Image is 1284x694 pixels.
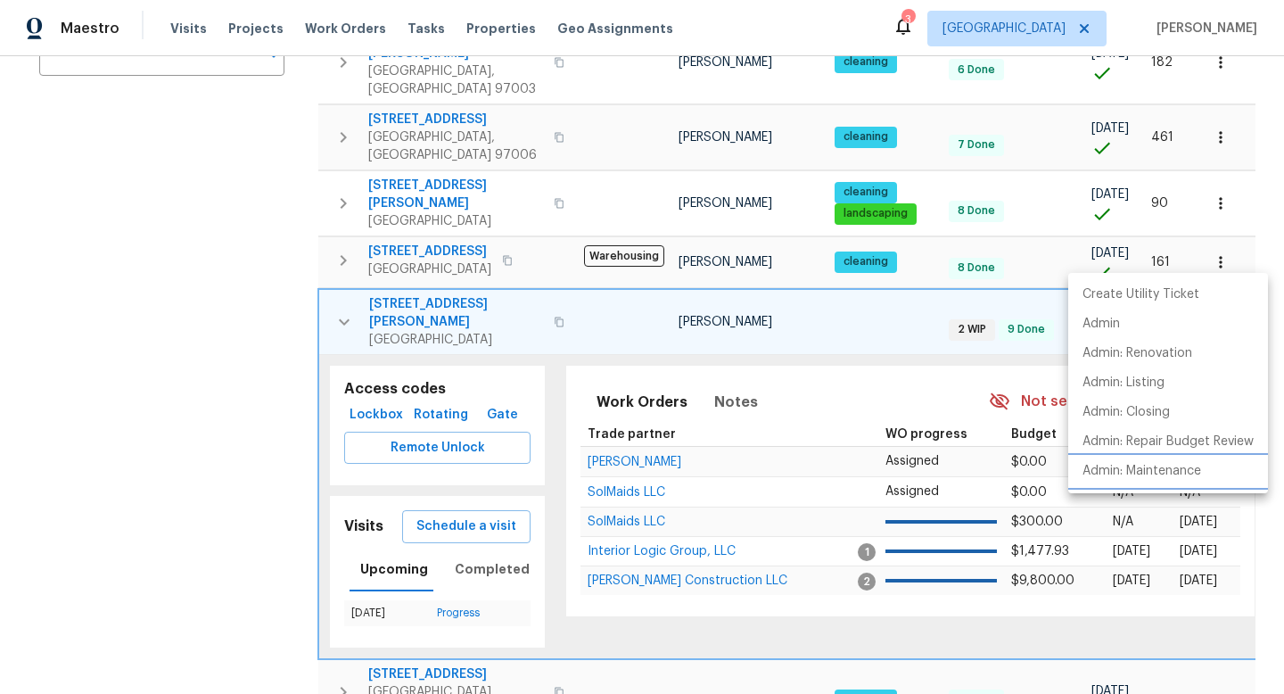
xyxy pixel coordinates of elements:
[1082,462,1201,481] p: Admin: Maintenance
[1082,403,1170,422] p: Admin: Closing
[1082,285,1199,304] p: Create Utility Ticket
[1082,433,1254,451] p: Admin: Repair Budget Review
[1082,344,1192,363] p: Admin: Renovation
[1082,315,1120,334] p: Admin
[1082,374,1165,392] p: Admin: Listing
